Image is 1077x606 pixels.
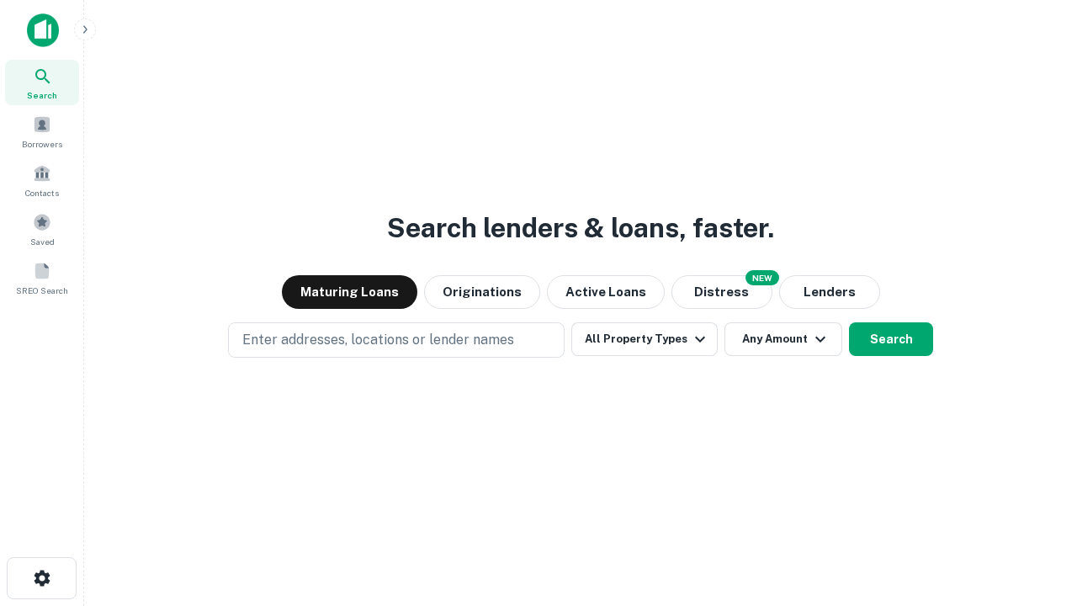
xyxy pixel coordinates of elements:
[25,186,59,199] span: Contacts
[16,284,68,297] span: SREO Search
[571,322,718,356] button: All Property Types
[242,330,514,350] p: Enter addresses, locations or lender names
[387,208,774,248] h3: Search lenders & loans, faster.
[547,275,665,309] button: Active Loans
[228,322,565,358] button: Enter addresses, locations or lender names
[5,157,79,203] a: Contacts
[671,275,772,309] button: Search distressed loans with lien and other non-mortgage details.
[849,322,933,356] button: Search
[993,471,1077,552] iframe: Chat Widget
[424,275,540,309] button: Originations
[27,88,57,102] span: Search
[5,109,79,154] a: Borrowers
[5,255,79,300] a: SREO Search
[745,270,779,285] div: NEW
[27,13,59,47] img: capitalize-icon.png
[282,275,417,309] button: Maturing Loans
[779,275,880,309] button: Lenders
[724,322,842,356] button: Any Amount
[5,206,79,252] a: Saved
[22,137,62,151] span: Borrowers
[30,235,55,248] span: Saved
[5,60,79,105] a: Search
